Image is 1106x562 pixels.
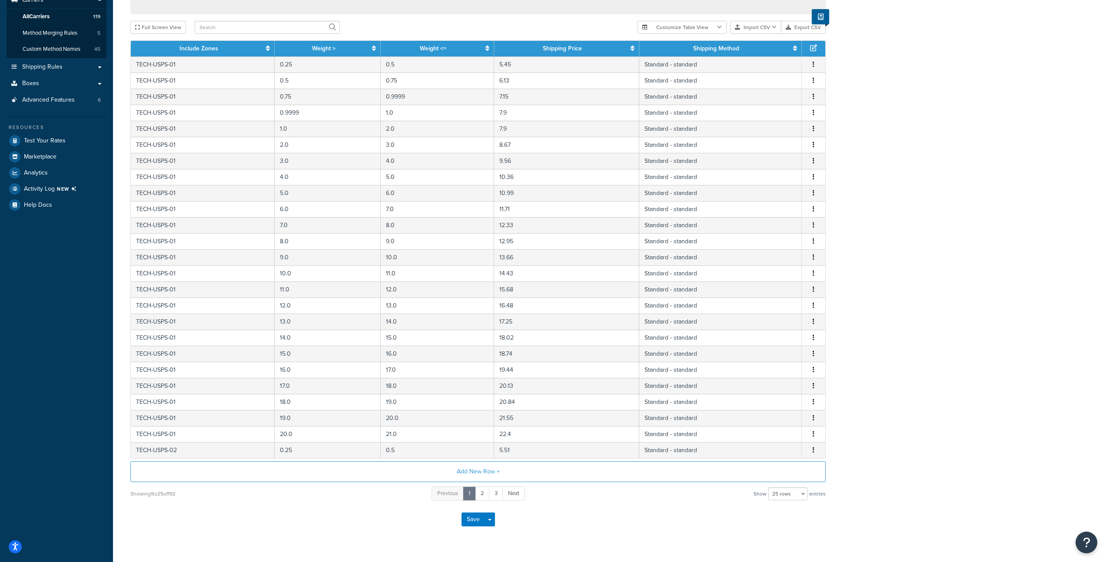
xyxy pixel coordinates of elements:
td: TECH-USPS-01 [131,153,275,169]
td: TECH-USPS-01 [131,330,275,346]
td: 4.0 [381,153,494,169]
td: 20.13 [494,378,639,394]
td: 10.0 [275,265,381,281]
a: Shipping Price [543,44,582,53]
td: TECH-USPS-01 [131,169,275,185]
span: 5 [97,30,100,37]
a: 2 [475,486,490,501]
td: 22.4 [494,426,639,442]
td: Standard - standard [639,346,802,362]
td: 2.0 [275,137,381,153]
td: 15.0 [381,330,494,346]
li: Test Your Rates [7,133,106,149]
td: TECH-USPS-01 [131,201,275,217]
td: 12.0 [275,298,381,314]
td: Standard - standard [639,410,802,426]
button: Open Resource Center [1076,532,1097,553]
td: 0.25 [275,56,381,73]
td: Standard - standard [639,201,802,217]
td: 0.9999 [381,89,494,105]
td: 17.25 [494,314,639,330]
td: 11.0 [275,281,381,298]
td: TECH-USPS-01 [131,265,275,281]
td: Standard - standard [639,185,802,201]
td: 0.5 [381,56,494,73]
td: Standard - standard [639,89,802,105]
td: 12.95 [494,233,639,249]
td: 18.0 [381,378,494,394]
td: TECH-USPS-01 [131,217,275,233]
td: 10.36 [494,169,639,185]
td: TECH-USPS-01 [131,281,275,298]
td: Standard - standard [639,378,802,394]
td: Standard - standard [639,137,802,153]
span: Activity Log [24,183,80,195]
td: 9.0 [381,233,494,249]
td: 7.15 [494,89,639,105]
td: 18.74 [494,346,639,362]
span: Custom Method Names [23,46,80,53]
td: 12.33 [494,217,639,233]
a: Boxes [7,76,106,92]
td: 5.51 [494,442,639,458]
a: Shipping Rules [7,59,106,75]
td: TECH-USPS-01 [131,73,275,89]
td: TECH-USPS-01 [131,249,275,265]
td: 7.9 [494,105,639,121]
td: 14.0 [275,330,381,346]
td: 7.0 [275,217,381,233]
div: Resources [7,124,106,131]
button: Show Help Docs [812,9,829,24]
td: 0.9999 [275,105,381,121]
td: 4.0 [275,169,381,185]
td: 6.13 [494,73,639,89]
span: 6 [98,96,101,104]
a: 3 [489,486,503,501]
td: 16.0 [275,362,381,378]
td: Standard - standard [639,153,802,169]
div: Showing 1 to 25 of 192 [130,488,176,500]
td: 21.55 [494,410,639,426]
td: 6.0 [275,201,381,217]
button: Save [462,512,485,526]
button: Import CSV [730,21,781,34]
td: Standard - standard [639,265,802,281]
td: 15.68 [494,281,639,298]
td: 8.67 [494,137,639,153]
td: TECH-USPS-01 [131,121,275,137]
td: Standard - standard [639,442,802,458]
td: TECH-USPS-02 [131,442,275,458]
a: Custom Method Names45 [7,41,106,57]
td: TECH-USPS-01 [131,362,275,378]
td: TECH-USPS-01 [131,346,275,362]
td: 19.0 [381,394,494,410]
td: 11.0 [381,265,494,281]
a: Activity LogNEW [7,181,106,197]
span: Previous [437,489,458,497]
td: 1.0 [381,105,494,121]
li: Custom Method Names [7,41,106,57]
a: Help Docs [7,197,106,213]
td: Standard - standard [639,121,802,137]
td: 21.0 [381,426,494,442]
td: 19.0 [275,410,381,426]
li: Method Merging Rules [7,25,106,41]
td: TECH-USPS-01 [131,56,275,73]
td: TECH-USPS-01 [131,137,275,153]
td: TECH-USPS-01 [131,105,275,121]
input: Search [195,21,340,34]
a: 1 [463,486,476,501]
a: Advanced Features6 [7,92,106,108]
td: 2.0 [381,121,494,137]
span: Help Docs [24,202,52,209]
td: TECH-USPS-01 [131,378,275,394]
td: Standard - standard [639,330,802,346]
td: Standard - standard [639,105,802,121]
td: 0.75 [381,73,494,89]
a: Previous [432,486,464,501]
td: Standard - standard [639,217,802,233]
td: 7.9 [494,121,639,137]
a: Shipping Method [693,44,739,53]
td: 8.0 [381,217,494,233]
